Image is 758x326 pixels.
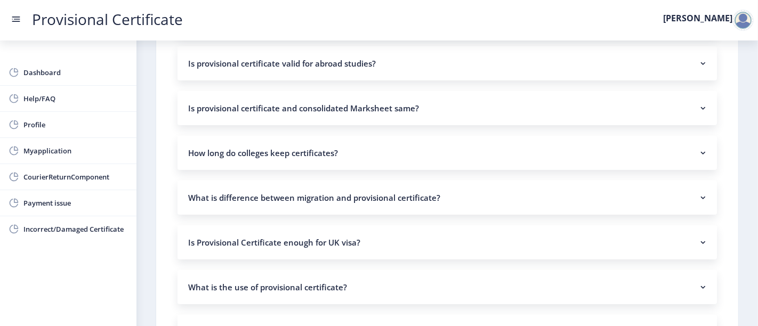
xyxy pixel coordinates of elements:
[178,91,717,125] nb-accordion-item-header: Is provisional certificate and consolidated Marksheet same?
[23,197,128,209] span: Payment issue
[23,118,128,131] span: Profile
[178,46,717,80] nb-accordion-item-header: Is provisional certificate valid for abroad studies?
[178,270,717,304] nb-accordion-item-header: What is the use of provisional certificate?
[23,170,128,183] span: CourierReturnComponent
[663,14,732,22] label: [PERSON_NAME]
[23,223,128,235] span: Incorrect/Damaged Certificate
[21,14,193,25] a: Provisional Certificate
[178,225,717,259] nb-accordion-item-header: Is Provisional Certificate enough for UK visa?
[23,144,128,157] span: Myapplication
[178,136,717,170] nb-accordion-item-header: How long do colleges keep certificates?
[178,181,717,215] nb-accordion-item-header: What is difference between migration and provisional certificate?
[23,66,128,79] span: Dashboard
[23,92,128,105] span: Help/FAQ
